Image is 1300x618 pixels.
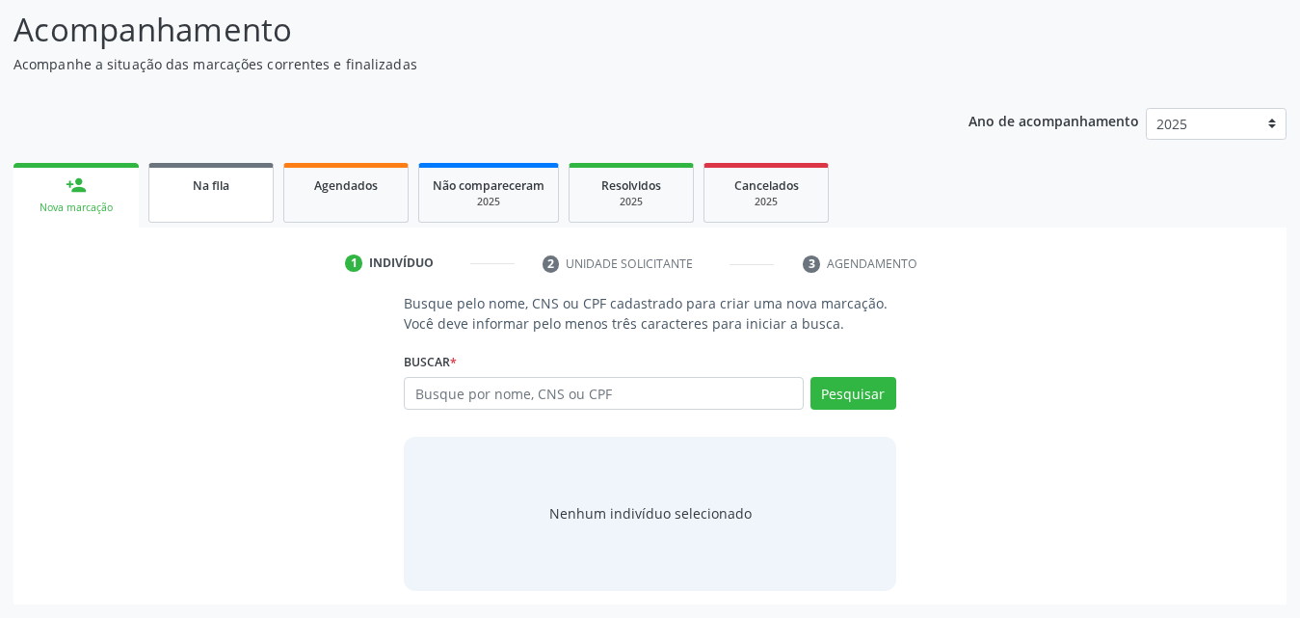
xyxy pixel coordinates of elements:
div: 2025 [433,195,544,209]
span: Cancelados [734,177,799,194]
div: person_add [66,175,87,196]
input: Busque por nome, CNS ou CPF [404,377,804,410]
div: Nova marcação [27,201,125,215]
p: Acompanhe a situação das marcações correntes e finalizadas [13,54,905,74]
span: Resolvidos [601,177,661,194]
div: Indivíduo [369,255,434,272]
div: Nenhum indivíduo selecionado [549,503,752,524]
p: Busque pelo nome, CNS ou CPF cadastrado para criar uma nova marcação. Você deve informar pelo men... [404,293,896,334]
span: Não compareceram [433,177,544,194]
span: Agendados [314,177,378,194]
p: Ano de acompanhamento [968,108,1139,132]
label: Buscar [404,347,457,377]
div: 1 [345,255,362,272]
button: Pesquisar [810,377,896,410]
div: 2025 [583,195,679,209]
span: Na fila [193,177,229,194]
p: Acompanhamento [13,6,905,54]
div: 2025 [718,195,814,209]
